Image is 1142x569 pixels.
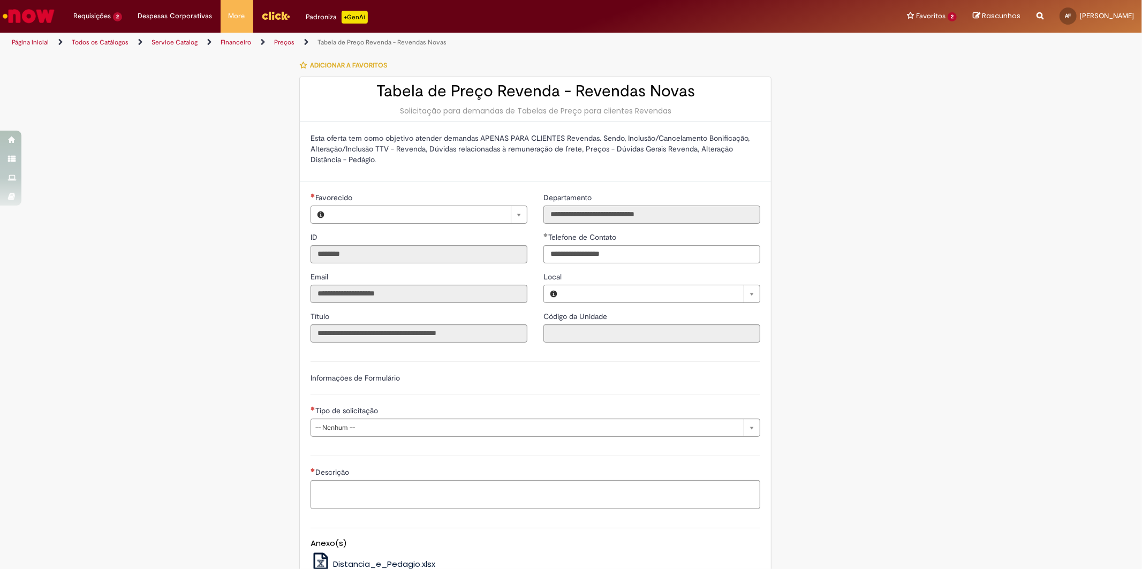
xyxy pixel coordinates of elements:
input: Código da Unidade [543,324,760,343]
label: Somente leitura - Departamento [543,192,594,203]
span: 2 [948,12,957,21]
div: Padroniza [306,11,368,24]
h5: Anexo(s) [311,539,760,548]
a: Preços [274,38,294,47]
a: Limpar campo Local [563,285,760,302]
span: Obrigatório Preenchido [543,233,548,237]
input: Departamento [543,206,760,224]
span: Somente leitura - Email [311,272,330,282]
span: Necessários [311,193,315,198]
span: Somente leitura - ID [311,232,320,242]
span: Favoritos [916,11,946,21]
span: -- Nenhum -- [315,419,738,436]
input: Título [311,324,527,343]
button: Adicionar a Favoritos [299,54,393,77]
span: Necessários [311,406,315,411]
p: Esta oferta tem como objetivo atender demandas APENAS PARA CLIENTES Revendas. Sendo, Inclusão/Can... [311,133,760,165]
span: Tipo de solicitação [315,406,380,415]
a: Service Catalog [152,38,198,47]
input: Email [311,285,527,303]
button: Favorecido, Visualizar este registro [311,206,330,223]
label: Somente leitura - Código da Unidade [543,311,609,322]
input: ID [311,245,527,263]
p: +GenAi [342,11,368,24]
label: Informações de Formulário [311,373,400,383]
a: Tabela de Preço Revenda - Revendas Novas [317,38,447,47]
span: Telefone de Contato [548,232,618,242]
label: Somente leitura - ID [311,232,320,242]
a: Página inicial [12,38,49,47]
span: Somente leitura - Departamento [543,193,594,202]
span: Necessários - Favorecido [315,193,354,202]
a: Limpar campo Favorecido [330,206,527,223]
span: Necessários [311,468,315,472]
span: More [229,11,245,21]
img: ServiceNow [1,5,56,27]
span: [PERSON_NAME] [1080,11,1134,20]
span: AF [1065,12,1071,19]
label: Somente leitura - Título [311,311,331,322]
a: Financeiro [221,38,251,47]
span: Requisições [73,11,111,21]
label: Somente leitura - Email [311,271,330,282]
span: Somente leitura - Código da Unidade [543,312,609,321]
span: Somente leitura - Título [311,312,331,321]
span: Descrição [315,467,351,477]
a: Rascunhos [973,11,1020,21]
input: Telefone de Contato [543,245,760,263]
h2: Tabela de Preço Revenda - Revendas Novas [311,82,760,100]
span: Rascunhos [982,11,1020,21]
span: 2 [113,12,122,21]
button: Local, Visualizar este registro [544,285,563,302]
span: Despesas Corporativas [138,11,213,21]
a: Todos os Catálogos [72,38,128,47]
span: Adicionar a Favoritos [310,61,387,70]
img: click_logo_yellow_360x200.png [261,7,290,24]
ul: Trilhas de página [8,33,753,52]
span: Local [543,272,564,282]
div: Solicitação para demandas de Tabelas de Preço para clientes Revendas [311,105,760,116]
textarea: Descrição [311,480,760,509]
